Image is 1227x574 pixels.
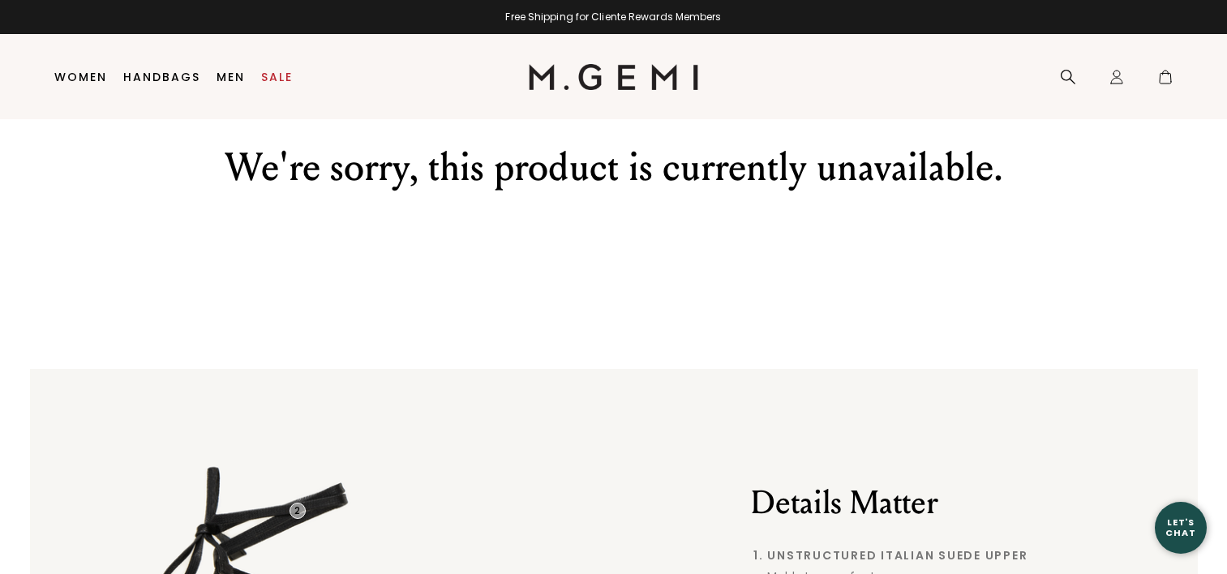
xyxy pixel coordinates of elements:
[290,503,306,519] div: 2
[767,549,1077,562] span: Unstructured Italian Suede Upper
[1155,517,1207,538] div: Let's Chat
[529,64,698,90] img: M.Gemi
[217,71,245,84] a: Men
[123,71,200,84] a: Handbags
[751,483,1077,522] h2: Details Matter
[54,71,107,84] a: Women
[261,71,293,84] a: Sale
